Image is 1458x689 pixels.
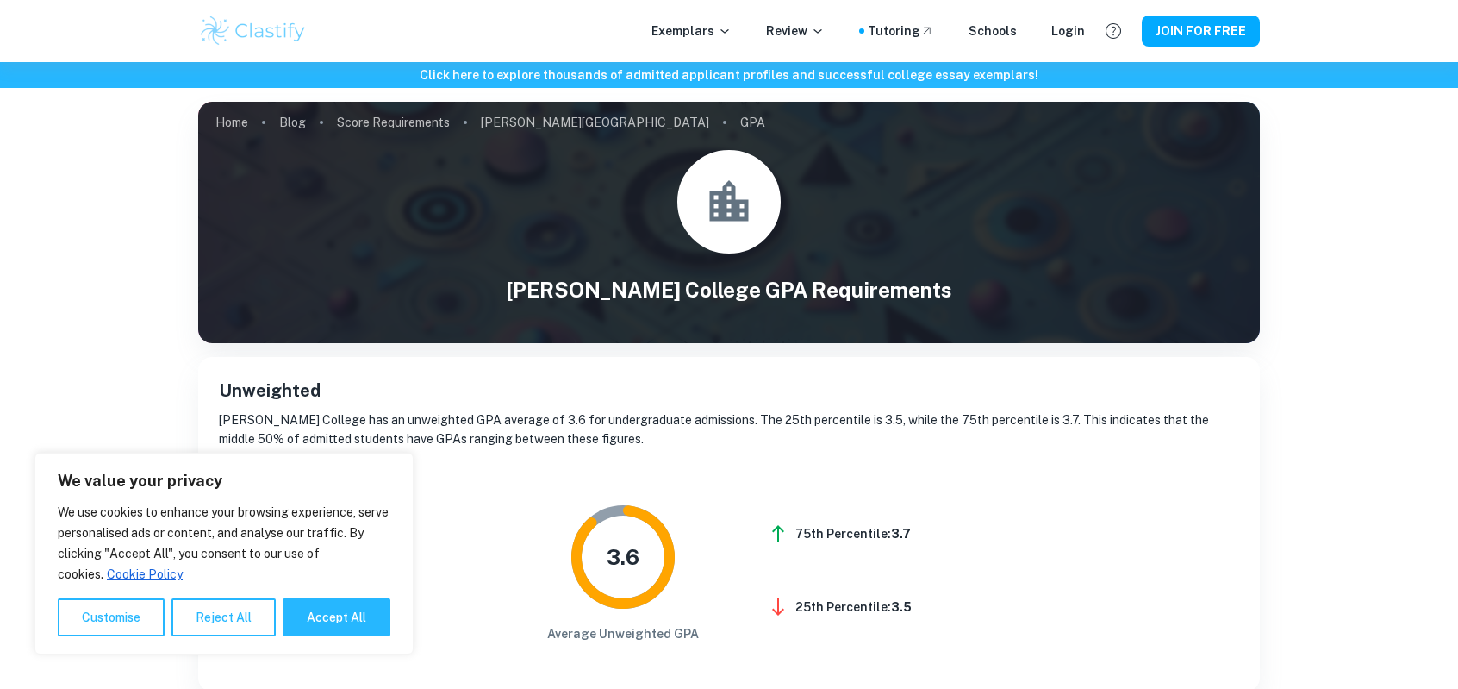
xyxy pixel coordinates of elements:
a: Schools [969,22,1017,41]
button: Accept All [283,598,390,636]
h5: Unweighted [219,378,1239,404]
p: We value your privacy [58,471,390,492]
a: Cookie Policy [106,567,184,582]
button: JOIN FOR FREE [1142,16,1260,47]
p: GPA [740,113,765,132]
p: We use cookies to enhance your browsing experience, serve personalised ads or content, and analys... [58,502,390,585]
button: Customise [58,598,165,636]
p: [PERSON_NAME] College has an unweighted GPA average of 3.6 for undergraduate admissions. The 25th... [219,410,1239,448]
img: Clastify logo [198,14,308,48]
b: 3.7 [891,527,911,541]
h6: 75th Percentile: [795,524,911,543]
button: Reject All [171,598,276,636]
h6: 25th Percentile: [795,598,912,617]
a: Blog [279,110,306,135]
h1: [PERSON_NAME] College GPA Requirements [198,274,1260,305]
b: 3.5 [891,600,912,614]
tspan: 3.6 [607,544,639,570]
a: Score Requirements [337,110,450,135]
a: Tutoring [868,22,934,41]
a: Login [1051,22,1085,41]
a: Home [215,110,248,135]
h6: Average Unweighted GPA [547,624,699,643]
p: Review [766,22,825,41]
div: We value your privacy [34,453,414,655]
button: Help and Feedback [1099,16,1128,46]
h6: Click here to explore thousands of admitted applicant profiles and successful college essay exemp... [3,66,1455,85]
p: Exemplars [651,22,732,41]
a: [PERSON_NAME][GEOGRAPHIC_DATA] [481,110,709,135]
